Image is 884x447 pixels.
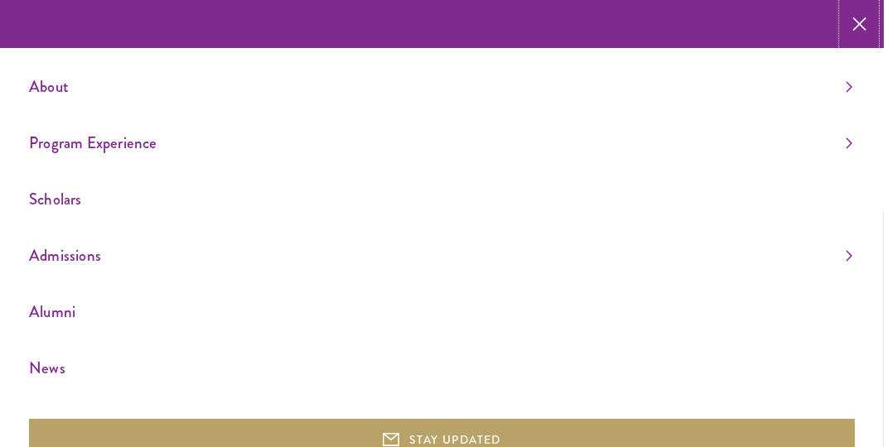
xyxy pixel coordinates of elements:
[29,354,853,382] a: News
[29,298,853,325] a: Alumni
[29,129,853,156] a: Program Experience
[29,73,853,100] a: About
[29,242,853,269] a: Admissions
[29,185,853,213] a: Scholars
